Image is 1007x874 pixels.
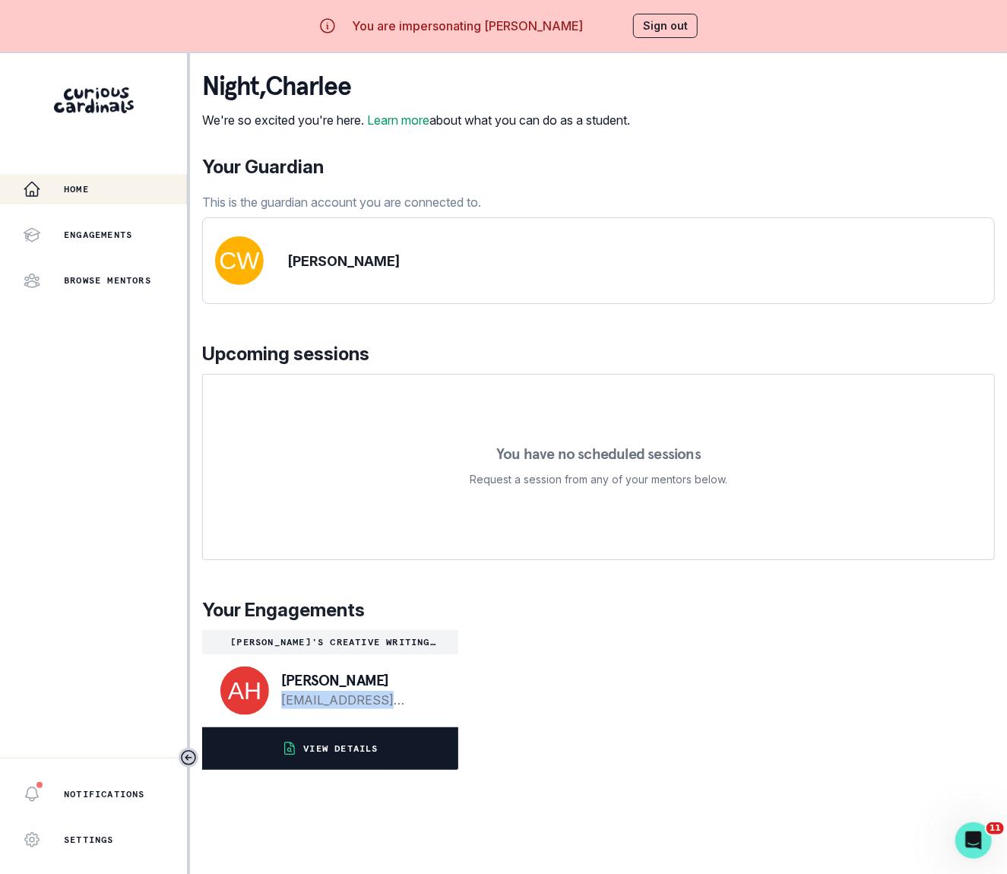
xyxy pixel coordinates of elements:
[281,673,434,688] p: [PERSON_NAME]
[352,17,583,35] p: You are impersonating [PERSON_NAME]
[281,691,434,709] a: [EMAIL_ADDRESS][DOMAIN_NAME]
[64,788,145,800] p: Notifications
[202,71,630,102] p: night , Charlee
[64,183,89,195] p: Home
[64,229,132,241] p: Engagements
[202,154,481,181] p: Your Guardian
[64,834,114,846] p: Settings
[202,597,995,624] p: Your Engagements
[496,446,701,461] p: You have no scheduled sessions
[633,14,698,38] button: Sign out
[220,667,269,715] img: svg
[215,236,264,285] img: svg
[64,274,151,287] p: Browse Mentors
[303,743,378,755] p: VIEW DETAILS
[470,470,727,489] p: Request a session from any of your mentors below.
[202,111,630,129] p: We're so excited you're here. about what you can do as a student.
[179,748,198,768] button: Toggle sidebar
[54,87,134,113] img: Curious Cardinals Logo
[288,251,400,271] p: [PERSON_NAME]
[367,112,429,128] a: Learn more
[955,822,992,859] iframe: Intercom live chat
[202,727,458,770] button: VIEW DETAILS
[986,822,1004,834] span: 11
[202,193,481,211] p: This is the guardian account you are connected to.
[208,636,452,648] p: [PERSON_NAME]'s Creative Writing Passion Project
[202,340,995,368] p: Upcoming sessions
